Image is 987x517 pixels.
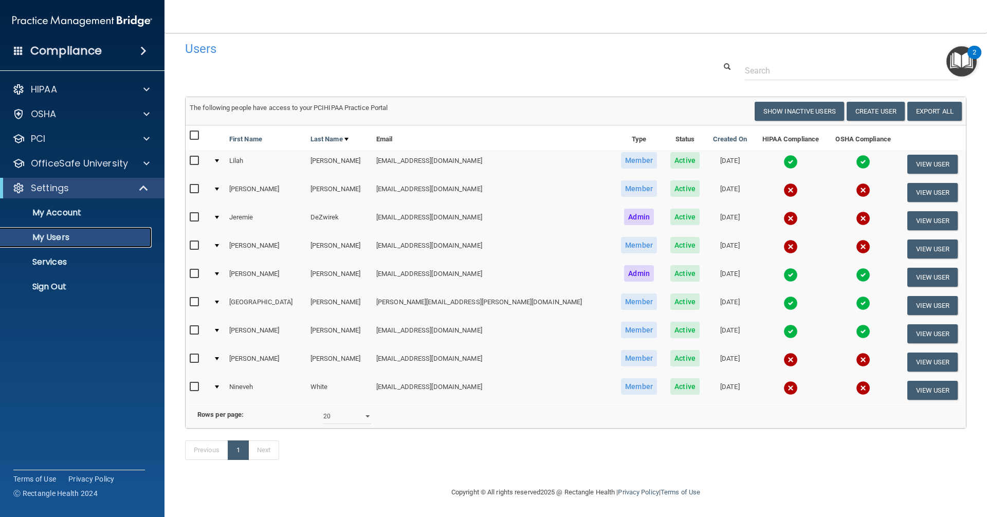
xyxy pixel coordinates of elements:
[706,178,754,207] td: [DATE]
[670,378,700,395] span: Active
[190,104,388,112] span: The following people have access to your PCIHIPAA Practice Portal
[907,324,958,343] button: View User
[907,296,958,315] button: View User
[372,125,614,150] th: Email
[847,102,905,121] button: Create User
[372,291,614,320] td: [PERSON_NAME][EMAIL_ADDRESS][PERSON_NAME][DOMAIN_NAME]
[661,488,700,496] a: Terms of Use
[614,125,664,150] th: Type
[783,183,798,197] img: cross.ca9f0e7f.svg
[372,376,614,404] td: [EMAIL_ADDRESS][DOMAIN_NAME]
[12,157,150,170] a: OfficeSafe University
[185,440,228,460] a: Previous
[907,381,958,400] button: View User
[856,268,870,282] img: tick.e7d51cea.svg
[670,322,700,338] span: Active
[68,474,115,484] a: Privacy Policy
[248,440,279,460] a: Next
[225,235,306,263] td: [PERSON_NAME]
[706,376,754,404] td: [DATE]
[670,180,700,197] span: Active
[706,291,754,320] td: [DATE]
[907,268,958,287] button: View User
[907,239,958,258] button: View User
[306,291,372,320] td: [PERSON_NAME]
[7,257,147,267] p: Services
[856,211,870,226] img: cross.ca9f0e7f.svg
[225,320,306,348] td: [PERSON_NAME]
[621,378,657,395] span: Member
[618,488,659,496] a: Privacy Policy
[856,155,870,169] img: tick.e7d51cea.svg
[783,211,798,226] img: cross.ca9f0e7f.svg
[306,207,372,235] td: DeZwirek
[185,42,634,56] h4: Users
[225,207,306,235] td: Jeremie
[372,235,614,263] td: [EMAIL_ADDRESS][DOMAIN_NAME]
[664,125,706,150] th: Status
[856,353,870,367] img: cross.ca9f0e7f.svg
[856,183,870,197] img: cross.ca9f0e7f.svg
[31,108,57,120] p: OSHA
[12,11,152,31] img: PMB logo
[306,150,372,178] td: [PERSON_NAME]
[946,46,977,77] button: Open Resource Center, 2 new notifications
[670,152,700,169] span: Active
[225,348,306,376] td: [PERSON_NAME]
[783,239,798,254] img: cross.ca9f0e7f.svg
[12,108,150,120] a: OSHA
[225,263,306,291] td: [PERSON_NAME]
[7,282,147,292] p: Sign Out
[12,83,150,96] a: HIPAA
[372,320,614,348] td: [EMAIL_ADDRESS][DOMAIN_NAME]
[229,133,262,145] a: First Name
[706,348,754,376] td: [DATE]
[745,61,959,80] input: Search
[670,293,700,310] span: Active
[306,348,372,376] td: [PERSON_NAME]
[372,150,614,178] td: [EMAIL_ADDRESS][DOMAIN_NAME]
[7,208,147,218] p: My Account
[809,444,975,485] iframe: Drift Widget Chat Controller
[670,209,700,225] span: Active
[973,52,976,66] div: 2
[306,263,372,291] td: [PERSON_NAME]
[621,152,657,169] span: Member
[783,381,798,395] img: cross.ca9f0e7f.svg
[12,182,149,194] a: Settings
[225,150,306,178] td: Lilah
[624,209,654,225] span: Admin
[713,133,747,145] a: Created On
[783,268,798,282] img: tick.e7d51cea.svg
[225,376,306,404] td: Nineveh
[13,488,98,498] span: Ⓒ Rectangle Health 2024
[783,353,798,367] img: cross.ca9f0e7f.svg
[856,381,870,395] img: cross.ca9f0e7f.svg
[783,324,798,339] img: tick.e7d51cea.svg
[228,440,249,460] a: 1
[621,293,657,310] span: Member
[31,157,128,170] p: OfficeSafe University
[706,263,754,291] td: [DATE]
[31,83,57,96] p: HIPAA
[197,411,244,418] b: Rows per page:
[621,322,657,338] span: Member
[306,178,372,207] td: [PERSON_NAME]
[225,178,306,207] td: [PERSON_NAME]
[621,180,657,197] span: Member
[621,350,657,366] span: Member
[12,133,150,145] a: PCI
[372,348,614,376] td: [EMAIL_ADDRESS][DOMAIN_NAME]
[388,476,763,509] div: Copyright © All rights reserved 2025 @ Rectangle Health | |
[706,150,754,178] td: [DATE]
[670,350,700,366] span: Active
[225,291,306,320] td: [GEOGRAPHIC_DATA]
[372,178,614,207] td: [EMAIL_ADDRESS][DOMAIN_NAME]
[856,296,870,310] img: tick.e7d51cea.svg
[624,265,654,282] span: Admin
[31,182,69,194] p: Settings
[907,102,962,121] a: Export All
[13,474,56,484] a: Terms of Use
[754,125,827,150] th: HIPAA Compliance
[670,265,700,282] span: Active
